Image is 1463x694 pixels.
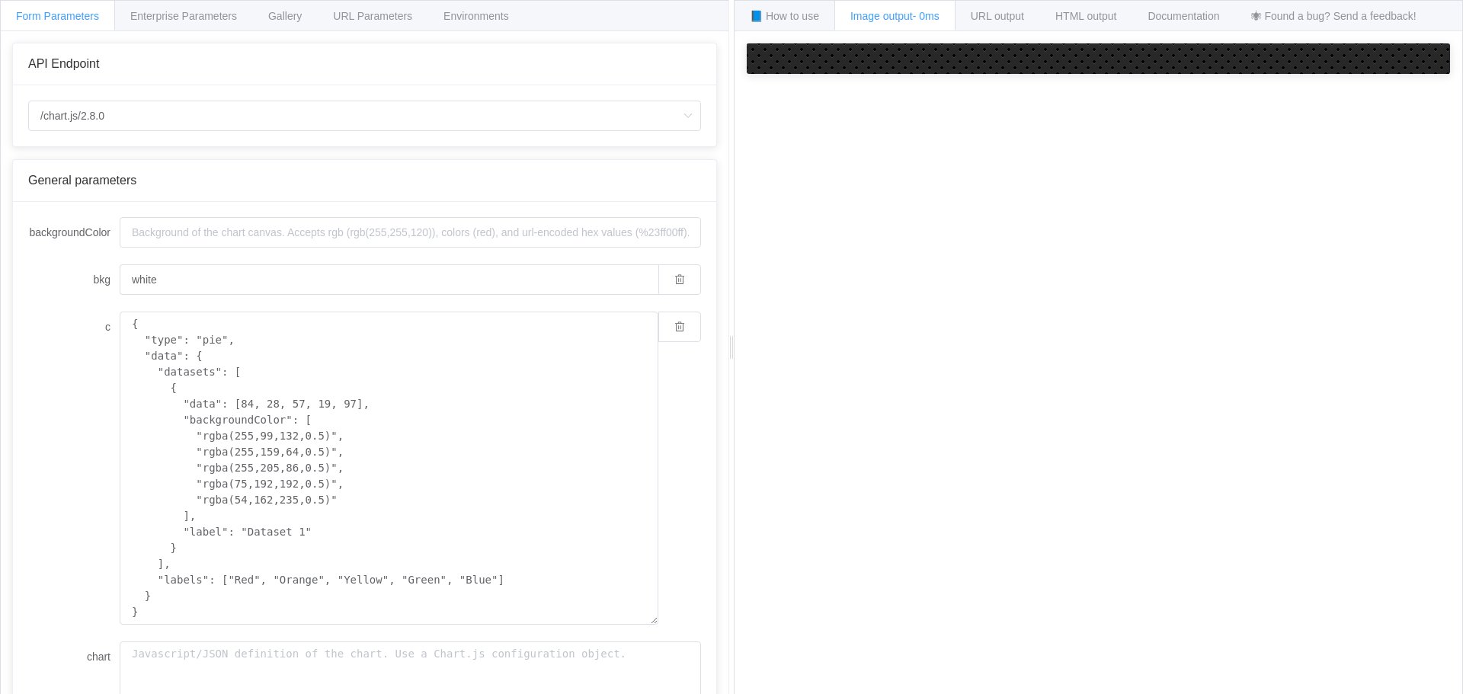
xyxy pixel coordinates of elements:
span: HTML output [1055,10,1116,22]
span: 📘 How to use [750,10,819,22]
span: - 0ms [913,10,940,22]
label: c [28,312,120,342]
span: Image output [850,10,940,22]
label: chart [28,641,120,672]
label: backgroundColor [28,217,120,248]
span: Environments [443,10,509,22]
span: URL output [971,10,1024,22]
label: bkg [28,264,120,295]
span: URL Parameters [333,10,412,22]
span: Gallery [268,10,302,22]
span: API Endpoint [28,57,99,70]
input: Select [28,101,701,131]
span: Documentation [1148,10,1219,22]
span: General parameters [28,174,136,187]
span: 🕷 Found a bug? Send a feedback! [1251,10,1417,22]
input: Background of the chart canvas. Accepts rgb (rgb(255,255,120)), colors (red), and url-encoded hex... [120,217,701,248]
span: Enterprise Parameters [130,10,237,22]
span: Form Parameters [16,10,99,22]
input: Background of the chart canvas. Accepts rgb (rgb(255,255,120)), colors (red), and url-encoded hex... [120,264,658,295]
